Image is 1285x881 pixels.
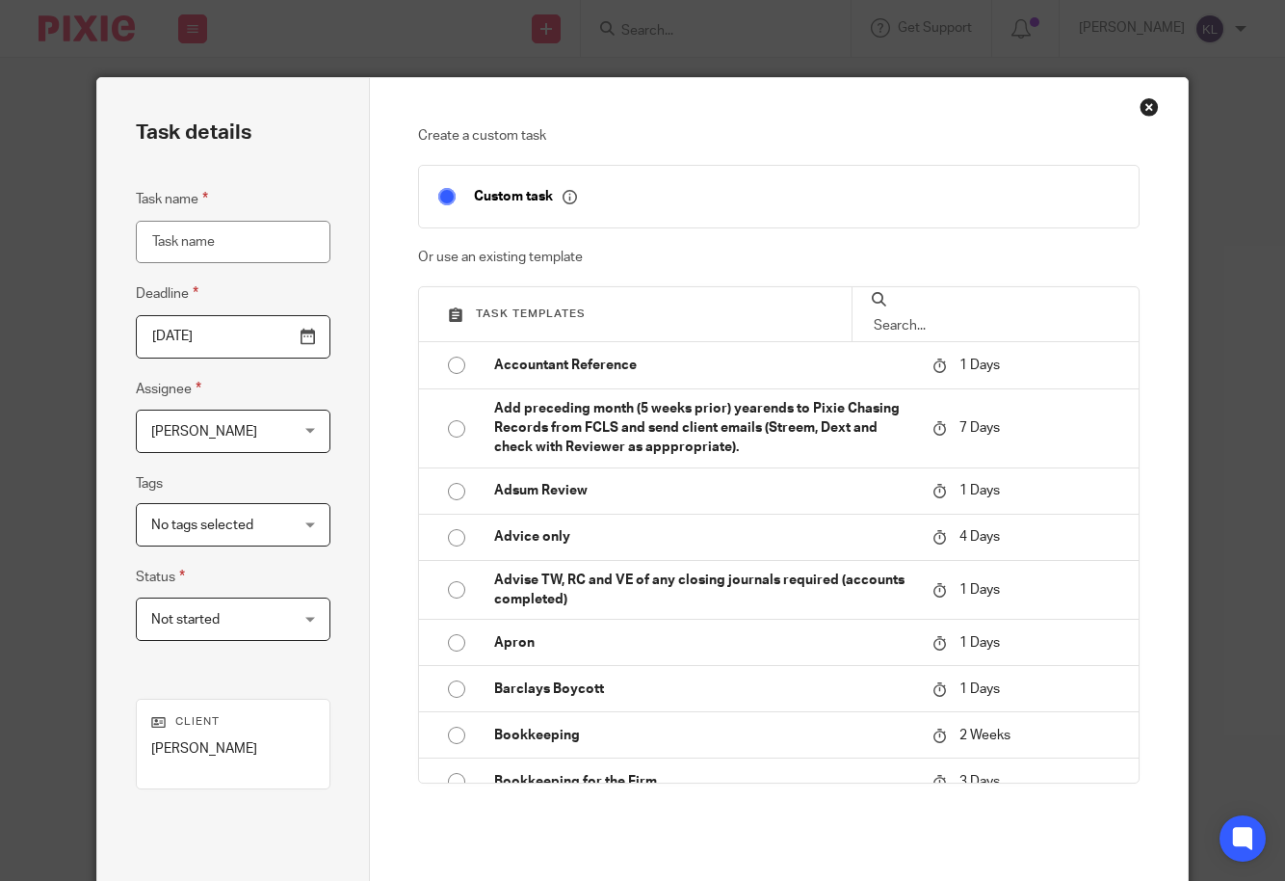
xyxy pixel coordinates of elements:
span: 3 Days [959,775,1000,788]
label: Deadline [136,282,198,305]
label: Task name [136,188,208,210]
span: 1 Days [959,636,1000,650]
p: Client [151,714,315,730]
span: 1 Days [959,682,1000,696]
p: Create a custom task [418,126,1140,146]
p: Add preceding month (5 weeks prior) yearends to Pixie Chasing Records from FCLS and send client e... [494,399,913,458]
p: Barclays Boycott [494,680,913,699]
span: Task templates [476,308,586,319]
p: Adsum Review [494,481,913,500]
input: Task name [136,221,330,264]
input: Pick a date [136,315,330,359]
p: Custom task [474,188,577,205]
p: [PERSON_NAME] [151,739,315,759]
input: Search... [872,315,1118,336]
p: Advice only [494,527,913,547]
span: 2 Weeks [959,729,1010,742]
label: Assignee [136,378,201,400]
span: No tags selected [151,519,253,532]
span: 4 Days [959,530,1000,544]
span: 1 Days [959,583,1000,597]
span: 1 Days [959,359,1000,372]
p: Advise TW, RC and VE of any closing journals required (accounts completed) [494,571,913,610]
label: Tags [136,474,163,494]
span: 7 Days [959,421,1000,435]
span: Not started [151,613,220,627]
p: Or use an existing template [418,248,1140,267]
span: 1 Days [959,484,1000,497]
p: Apron [494,633,913,653]
p: Bookkeeping for the Firm [494,772,913,791]
label: Status [136,566,185,588]
p: Bookkeeping [494,726,913,745]
p: Accountant Reference [494,356,913,375]
span: [PERSON_NAME] [151,425,257,439]
div: Close this dialog window [1140,97,1159,117]
h2: Task details [136,117,251,149]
